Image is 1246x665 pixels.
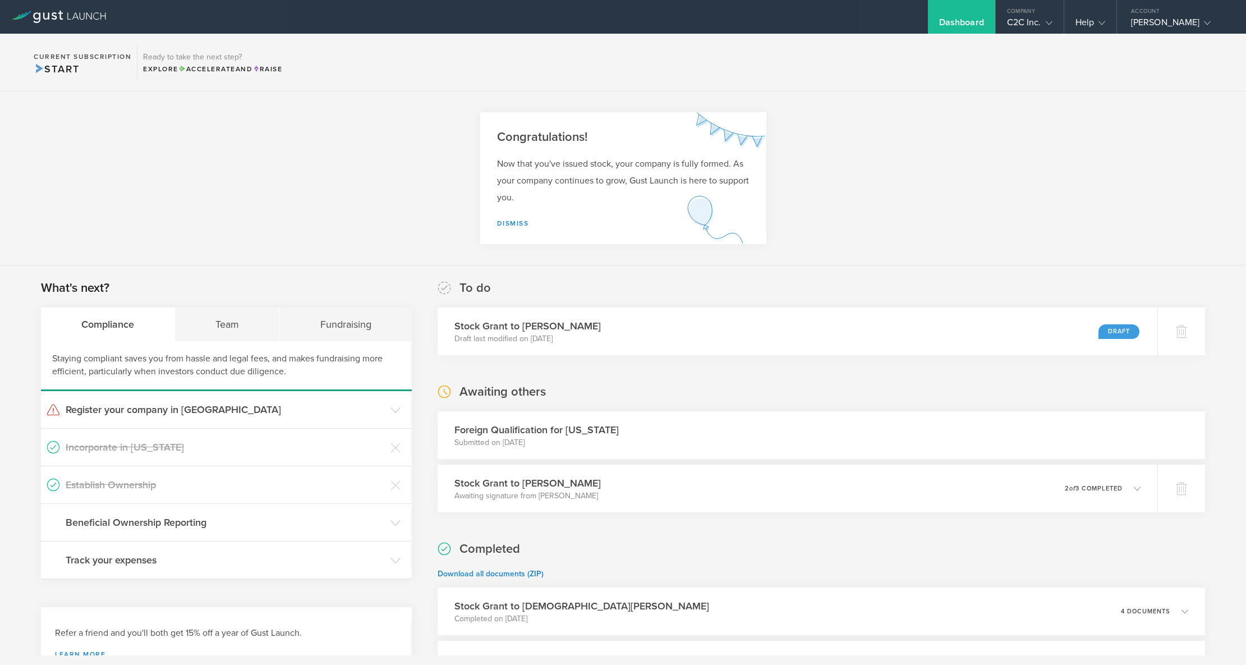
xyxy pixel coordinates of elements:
div: Dashboard [939,17,984,34]
h3: Foreign Qualification for [US_STATE] [454,423,619,437]
div: [PERSON_NAME] [1131,17,1226,34]
div: Fundraising [280,308,412,341]
span: Start [34,63,79,75]
h3: Stock Grant to [DEMOGRAPHIC_DATA][PERSON_NAME] [454,599,709,613]
a: Learn more [55,651,398,658]
span: and [178,65,253,73]
span: Raise [252,65,282,73]
h2: Current Subscription [34,53,131,60]
div: Stock Grant to [PERSON_NAME]Draft last modified on [DATE]Draft [438,308,1157,355]
h2: Congratulations! [497,129,750,145]
h3: Establish Ownership [66,478,385,492]
p: Awaiting signature from [PERSON_NAME] [454,490,601,502]
h3: Ready to take the next step? [143,53,282,61]
h3: Refer a friend and you'll both get 15% off a year of Gust Launch. [55,627,398,640]
h2: Awaiting others [459,384,546,400]
h2: To do [459,280,491,296]
h3: Stock Grant to [PERSON_NAME] [454,319,601,333]
div: C2C Inc. [1007,17,1052,34]
h3: Incorporate in [US_STATE] [66,440,385,455]
div: Help [1075,17,1105,34]
p: Draft last modified on [DATE] [454,333,601,345]
h3: Register your company in [GEOGRAPHIC_DATA] [66,402,385,417]
div: Ready to take the next step?ExploreAccelerateandRaise [137,45,288,80]
em: of [1069,485,1075,492]
h3: Stock Grant to [PERSON_NAME] [454,476,601,490]
h2: What's next? [41,280,109,296]
div: Team [175,308,280,341]
h3: Beneficial Ownership Reporting [66,515,385,530]
div: Explore [143,64,282,74]
a: Download all documents (ZIP) [438,569,544,579]
div: Staying compliant saves you from hassle and legal fees, and makes fundraising more efficient, par... [41,341,412,391]
span: Accelerate [178,65,236,73]
p: 4 documents [1121,608,1170,614]
h2: Completed [459,541,520,557]
p: Completed on [DATE] [454,613,709,625]
p: Now that you've issued stock, your company is fully formed. As your company continues to grow, Gu... [497,155,750,206]
div: Draft [1098,324,1139,339]
p: Submitted on [DATE] [454,437,619,448]
div: Compliance [41,308,175,341]
a: Dismiss [497,219,529,227]
h3: Track your expenses [66,553,385,567]
p: 2 3 completed [1065,485,1123,492]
